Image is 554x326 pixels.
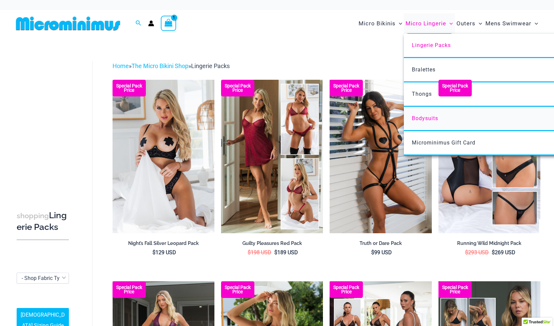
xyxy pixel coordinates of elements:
[438,285,472,294] b: Special Pack Price
[221,240,323,247] h2: Guilty Pleasures Red Pack
[492,249,495,256] span: $
[113,84,146,92] b: Special Pack Price
[274,249,298,256] bdi: 189 USD
[221,285,254,294] b: Special Pack Price
[113,240,214,249] a: Night’s Fall Silver Leopard Pack
[330,285,363,294] b: Special Pack Price
[456,15,475,32] span: Outers
[438,84,472,92] b: Special Pack Price
[455,13,484,34] a: OutersMenu ToggleMenu Toggle
[113,285,146,294] b: Special Pack Price
[446,15,453,32] span: Menu Toggle
[438,80,540,233] a: All Styles (1) Running Wild Midnight 1052 Top 6512 Bottom 04Running Wild Midnight 1052 Top 6512 B...
[438,240,540,249] a: Running Wild Midnight Pack
[274,249,277,256] span: $
[17,212,49,220] span: shopping
[113,62,230,69] span: » »
[113,240,214,247] h2: Night’s Fall Silver Leopard Pack
[148,20,154,26] a: Account icon link
[406,15,446,32] span: Micro Lingerie
[13,16,123,31] img: MM SHOP LOGO FLAT
[330,240,431,247] h2: Truth or Dare Pack
[22,275,65,281] span: - Shop Fabric Type
[356,12,541,35] nav: Site Navigation
[330,84,363,92] b: Special Pack Price
[113,80,214,233] a: Nights Fall Silver Leopard 1036 Bra 6046 Thong 09v2 Nights Fall Silver Leopard 1036 Bra 6046 Thon...
[531,15,538,32] span: Menu Toggle
[492,249,515,256] bdi: 269 USD
[438,240,540,247] h2: Running Wild Midnight Pack
[330,80,431,233] img: Truth or Dare Black 1905 Bodysuit 611 Micro 07
[248,249,251,256] span: $
[412,91,432,97] span: Thongs
[396,15,402,32] span: Menu Toggle
[113,80,214,233] img: Nights Fall Silver Leopard 1036 Bra 6046 Thong 09v2
[485,15,531,32] span: Mens Swimwear
[438,80,540,233] img: All Styles (1)
[412,42,451,48] span: Lingerie Packs
[248,249,271,256] bdi: 198 USD
[465,249,489,256] bdi: 293 USD
[484,13,540,34] a: Mens SwimwearMenu ToggleMenu Toggle
[371,249,374,256] span: $
[412,66,435,73] span: Bralettes
[113,62,129,69] a: Home
[330,240,431,249] a: Truth or Dare Pack
[221,80,323,233] a: Guilty Pleasures Red Collection Pack F Guilty Pleasures Red Collection Pack BGuilty Pleasures Red...
[132,62,188,69] a: The Micro Bikini Shop
[412,139,475,146] span: Microminimus Gift Card
[161,16,176,31] a: View Shopping Cart, 1 items
[221,84,254,92] b: Special Pack Price
[359,15,396,32] span: Micro Bikinis
[152,249,155,256] span: $
[371,249,392,256] bdi: 99 USD
[136,19,141,28] a: Search icon link
[17,56,77,189] iframe: TrustedSite Certified
[412,115,438,121] span: Bodysuits
[357,13,404,34] a: Micro BikinisMenu ToggleMenu Toggle
[221,240,323,249] a: Guilty Pleasures Red Pack
[191,62,230,69] span: Lingerie Packs
[152,249,176,256] bdi: 129 USD
[475,15,482,32] span: Menu Toggle
[17,273,69,284] span: - Shop Fabric Type
[330,80,431,233] a: Truth or Dare Black 1905 Bodysuit 611 Micro 07 Truth or Dare Black 1905 Bodysuit 611 Micro 06Trut...
[465,249,468,256] span: $
[17,273,69,283] span: - Shop Fabric Type
[404,13,454,34] a: Micro LingerieMenu ToggleMenu Toggle
[17,210,69,233] h3: Lingerie Packs
[221,80,323,233] img: Guilty Pleasures Red Collection Pack F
